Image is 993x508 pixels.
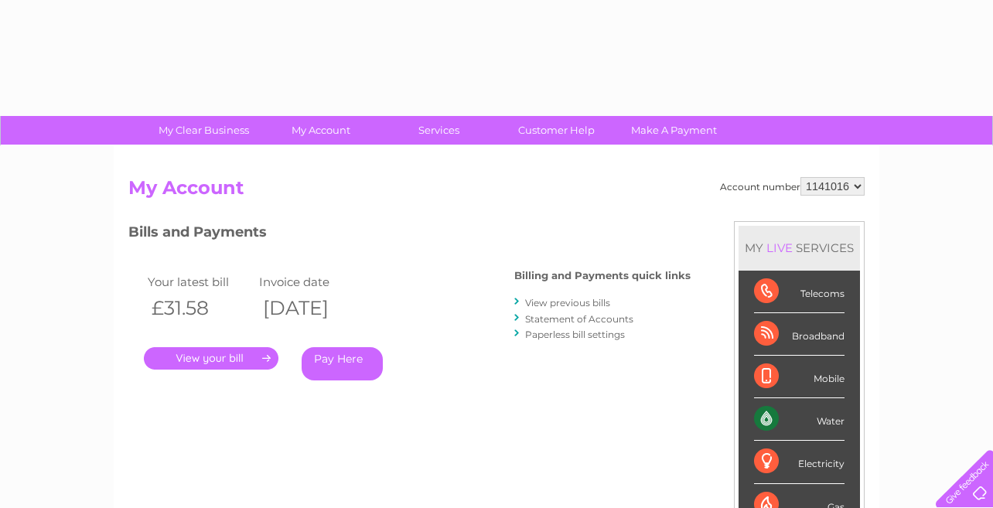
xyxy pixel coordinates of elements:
th: [DATE] [255,292,367,324]
h2: My Account [128,177,865,206]
div: Water [754,398,845,441]
a: My Clear Business [140,116,268,145]
div: LIVE [763,240,796,255]
div: Mobile [754,356,845,398]
a: Make A Payment [610,116,738,145]
a: Services [375,116,503,145]
a: . [144,347,278,370]
div: Electricity [754,441,845,483]
a: Statement of Accounts [525,313,633,325]
a: Pay Here [302,347,383,380]
a: Customer Help [493,116,620,145]
div: Telecoms [754,271,845,313]
div: MY SERVICES [739,226,860,270]
th: £31.58 [144,292,255,324]
td: Invoice date [255,271,367,292]
div: Account number [720,177,865,196]
h4: Billing and Payments quick links [514,270,691,281]
a: My Account [258,116,385,145]
td: Your latest bill [144,271,255,292]
a: Paperless bill settings [525,329,625,340]
h3: Bills and Payments [128,221,691,248]
div: Broadband [754,313,845,356]
a: View previous bills [525,297,610,309]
